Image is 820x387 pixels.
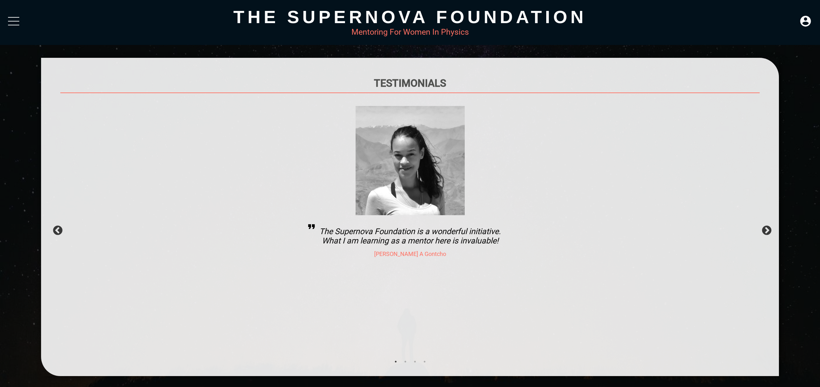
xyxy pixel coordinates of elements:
[309,222,512,251] div: The Supernova Foundation is a wonderful initiative. What I am learning as a mentor here is invalu...
[412,358,418,365] button: 3
[393,358,399,365] button: 1
[41,27,779,37] div: Mentoring For Women In Physics
[41,6,779,27] div: The Supernova Foundation
[421,358,428,365] button: 4
[67,251,754,257] div: [PERSON_NAME] A Gontcho
[761,225,768,232] button: Next
[60,77,760,89] h1: Testimonials
[52,225,59,232] button: Previous
[402,358,409,365] button: 2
